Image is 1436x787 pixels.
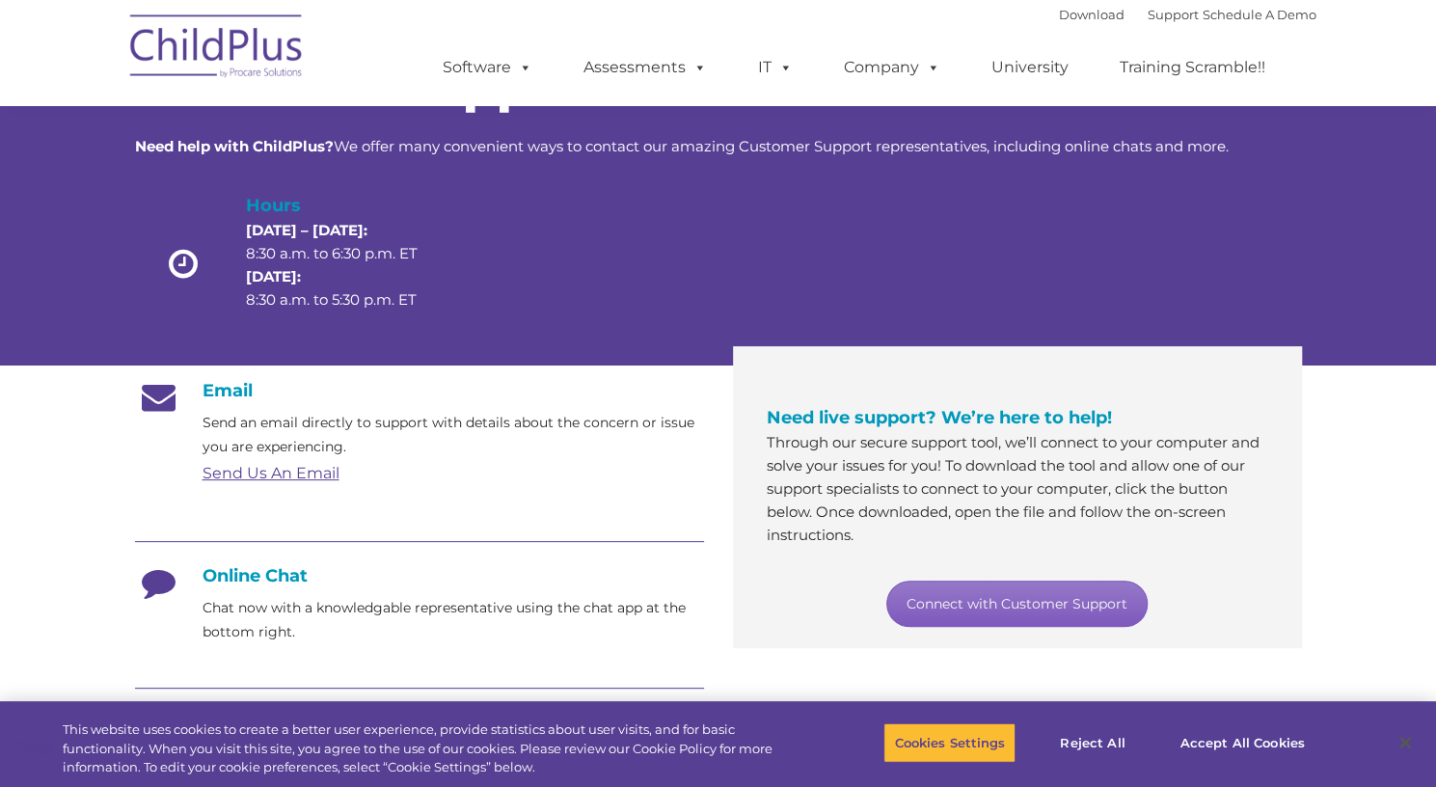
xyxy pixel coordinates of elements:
a: Send Us An Email [203,464,339,482]
a: IT [739,48,812,87]
a: Download [1059,7,1124,22]
span: Need live support? We’re here to help! [767,407,1112,428]
button: Cookies Settings [883,722,1016,763]
p: Send an email directly to support with details about the concern or issue you are experiencing. [203,411,704,459]
div: This website uses cookies to create a better user experience, provide statistics about user visit... [63,720,790,777]
h4: Email [135,380,704,401]
a: Software [423,48,552,87]
h4: Hours [246,192,450,219]
p: Through our secure support tool, we’ll connect to your computer and solve your issues for you! To... [767,431,1268,547]
p: 8:30 a.m. to 6:30 p.m. ET 8:30 a.m. to 5:30 p.m. ET [246,219,450,312]
a: University [972,48,1088,87]
button: Close [1384,721,1426,764]
a: Company [825,48,960,87]
a: Connect with Customer Support [886,581,1148,627]
font: | [1059,7,1316,22]
h4: Online Chat [135,565,704,586]
a: Support [1148,7,1199,22]
span: We offer many convenient ways to contact our amazing Customer Support representatives, including ... [135,137,1229,155]
p: Chat now with a knowledgable representative using the chat app at the bottom right. [203,596,704,644]
a: Assessments [564,48,726,87]
img: ChildPlus by Procare Solutions [121,1,313,97]
strong: Need help with ChildPlus? [135,137,334,155]
a: Schedule A Demo [1203,7,1316,22]
strong: [DATE]: [246,267,301,285]
button: Accept All Cookies [1169,722,1314,763]
strong: [DATE] – [DATE]: [246,221,367,239]
button: Reject All [1032,722,1152,763]
a: Training Scramble!! [1100,48,1285,87]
